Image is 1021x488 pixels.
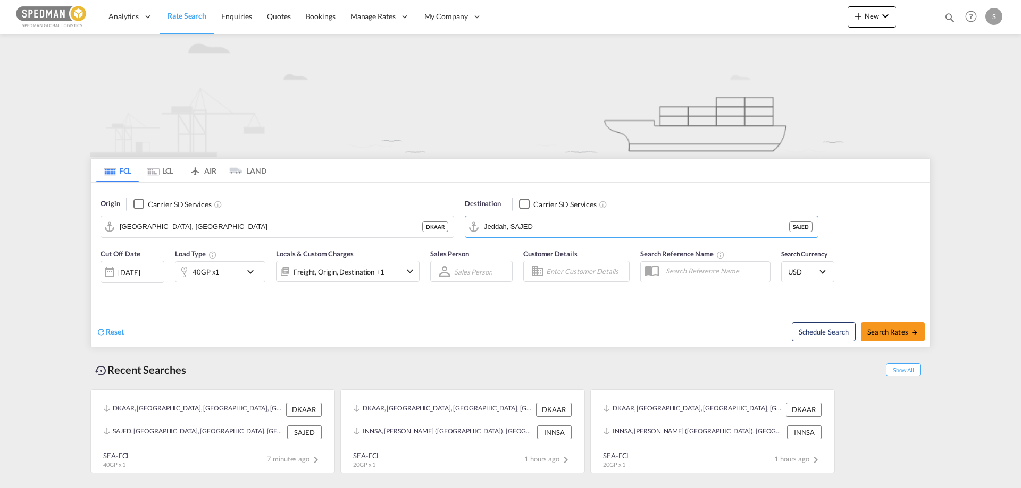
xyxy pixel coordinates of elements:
div: DKAAR [286,403,322,416]
span: 1 hours ago [774,455,822,463]
input: Enter Customer Details [546,263,626,279]
md-icon: icon-magnify [944,12,956,23]
md-icon: Unchecked: Search for CY (Container Yard) services for all selected carriers.Checked : Search for... [214,200,222,209]
md-icon: icon-backup-restore [95,364,107,377]
div: DKAAR [786,403,822,416]
div: Freight Origin Destination Factory Stuffingicon-chevron-down [276,261,420,282]
div: [DATE] [101,261,164,283]
input: Search by Port [120,219,422,235]
recent-search-card: DKAAR, [GEOGRAPHIC_DATA], [GEOGRAPHIC_DATA], [GEOGRAPHIC_DATA], [GEOGRAPHIC_DATA] DKAARINNSA, [PE... [590,389,835,473]
div: icon-magnify [944,12,956,28]
span: Manage Rates [350,11,396,22]
md-checkbox: Checkbox No Ink [133,199,211,210]
div: INNSA, Jawaharlal Nehru (Nhava Sheva), India, Indian Subcontinent, Asia Pacific [604,425,784,439]
input: Search Reference Name [660,263,770,279]
span: 20GP x 1 [353,461,375,468]
span: My Company [424,11,468,22]
span: New [852,12,892,20]
md-pagination-wrapper: Use the left and right arrow keys to navigate between tabs [96,159,266,182]
div: Origin Checkbox No InkUnchecked: Search for CY (Container Yard) services for all selected carrier... [91,183,930,347]
span: Search Currency [781,250,827,258]
div: Help [962,7,985,27]
div: SEA-FCL [103,451,130,460]
recent-search-card: DKAAR, [GEOGRAPHIC_DATA], [GEOGRAPHIC_DATA], [GEOGRAPHIC_DATA], [GEOGRAPHIC_DATA] DKAARSAJED, [GE... [90,389,335,473]
span: Cut Off Date [101,250,140,258]
span: Destination [465,199,501,209]
md-input-container: Jeddah, SAJED [465,216,818,237]
div: icon-refreshReset [96,327,124,338]
button: Note: By default Schedule search will only considerorigin ports, destination ports and cut off da... [792,322,856,341]
md-icon: icon-chevron-down [244,266,262,278]
div: Recent Searches [90,358,190,382]
recent-search-card: DKAAR, [GEOGRAPHIC_DATA], [GEOGRAPHIC_DATA], [GEOGRAPHIC_DATA], [GEOGRAPHIC_DATA] DKAARINNSA, [PE... [340,389,585,473]
div: INNSA [537,425,572,439]
md-datepicker: Select [101,282,108,296]
span: Analytics [108,11,139,22]
span: Search Reference Name [640,250,725,258]
input: Search by Port [484,219,789,235]
md-tab-item: LCL [139,159,181,182]
span: 7 minutes ago [267,455,322,463]
span: 1 hours ago [524,455,572,463]
span: Enquiries [221,12,252,21]
span: Sales Person [430,250,469,258]
div: [DATE] [118,268,140,277]
div: DKAAR [422,221,448,232]
div: SAJED, Jeddah, Saudi Arabia, Middle East, Middle East [104,425,284,439]
div: 40GP x1 [193,264,220,279]
div: Carrier SD Services [148,199,211,210]
button: Search Ratesicon-arrow-right [861,322,925,341]
div: S [985,8,1002,25]
img: c12ca350ff1b11efb6b291369744d907.png [16,5,88,29]
md-icon: icon-arrow-right [911,329,918,336]
md-icon: icon-chevron-right [309,453,322,466]
md-icon: Select multiple loads to view rates [208,251,217,259]
span: Reset [106,327,124,336]
md-icon: icon-refresh [96,327,106,337]
span: Origin [101,199,120,209]
button: icon-plus 400-fgNewicon-chevron-down [848,6,896,28]
div: SEA-FCL [353,451,380,460]
md-select: Sales Person [453,264,493,279]
div: SAJED [287,425,322,439]
span: Customer Details [523,250,577,258]
div: SEA-FCL [603,451,630,460]
div: INNSA, Jawaharlal Nehru (Nhava Sheva), India, Indian Subcontinent, Asia Pacific [354,425,534,439]
md-icon: Unchecked: Search for CY (Container Yard) services for all selected carriers.Checked : Search for... [599,200,607,209]
md-input-container: Aarhus, DKAAR [101,216,454,237]
md-icon: icon-chevron-down [404,265,416,278]
md-tab-item: AIR [181,159,224,182]
md-select: Select Currency: $ USDUnited States Dollar [787,264,828,279]
div: Freight Origin Destination Factory Stuffing [294,264,384,279]
md-icon: Your search will be saved by the below given name [716,251,725,259]
md-tab-item: FCL [96,159,139,182]
div: DKAAR, Aarhus, Denmark, Northern Europe, Europe [354,403,533,416]
md-icon: icon-chevron-right [559,453,572,466]
span: 40GP x 1 [103,461,125,468]
span: Search Rates [867,328,918,336]
md-checkbox: Checkbox No Ink [519,199,597,210]
span: Show All [886,363,921,376]
md-icon: icon-chevron-down [879,10,892,22]
span: Rate Search [168,11,206,20]
md-icon: icon-airplane [189,165,202,173]
md-tab-item: LAND [224,159,266,182]
div: SAJED [789,221,813,232]
md-icon: icon-plus 400-fg [852,10,865,22]
div: Carrier SD Services [533,199,597,210]
span: Locals & Custom Charges [276,250,354,258]
md-icon: icon-chevron-right [809,453,822,466]
span: Bookings [306,12,336,21]
span: Quotes [267,12,290,21]
div: INNSA [787,425,822,439]
div: 40GP x1icon-chevron-down [175,261,265,282]
span: USD [788,267,818,277]
div: DKAAR [536,403,572,416]
span: 20GP x 1 [603,461,625,468]
span: Load Type [175,250,217,258]
div: DKAAR, Aarhus, Denmark, Northern Europe, Europe [104,403,283,416]
span: Help [962,7,980,25]
img: new-FCL.png [90,34,931,157]
div: DKAAR, Aarhus, Denmark, Northern Europe, Europe [604,403,783,416]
